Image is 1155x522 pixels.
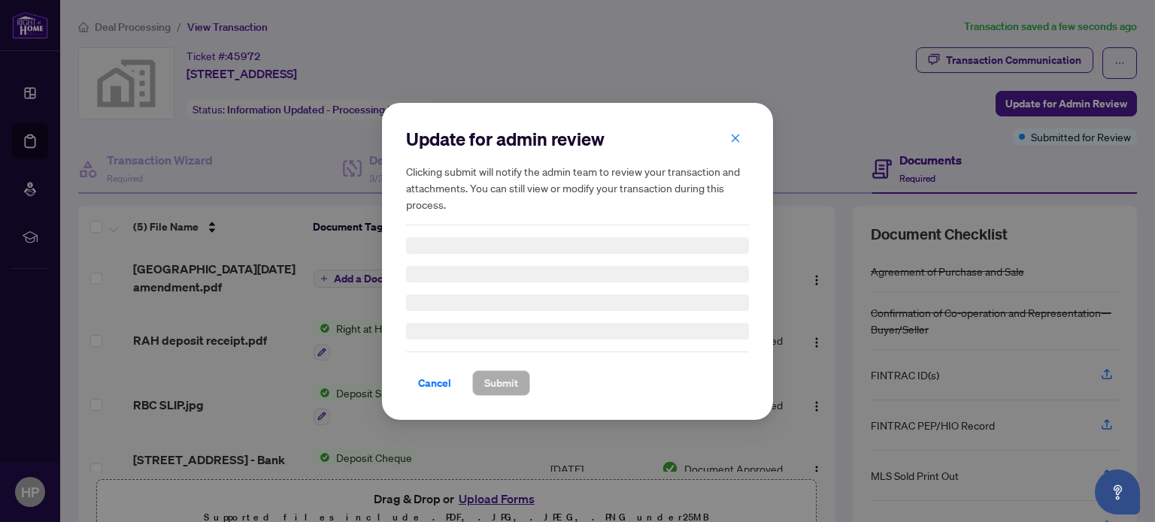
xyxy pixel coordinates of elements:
[1095,469,1140,514] button: Open asap
[418,371,451,395] span: Cancel
[406,163,749,213] h5: Clicking submit will notify the admin team to review your transaction and attachments. You can st...
[406,370,463,396] button: Cancel
[730,132,741,143] span: close
[472,370,530,396] button: Submit
[406,127,749,151] h2: Update for admin review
